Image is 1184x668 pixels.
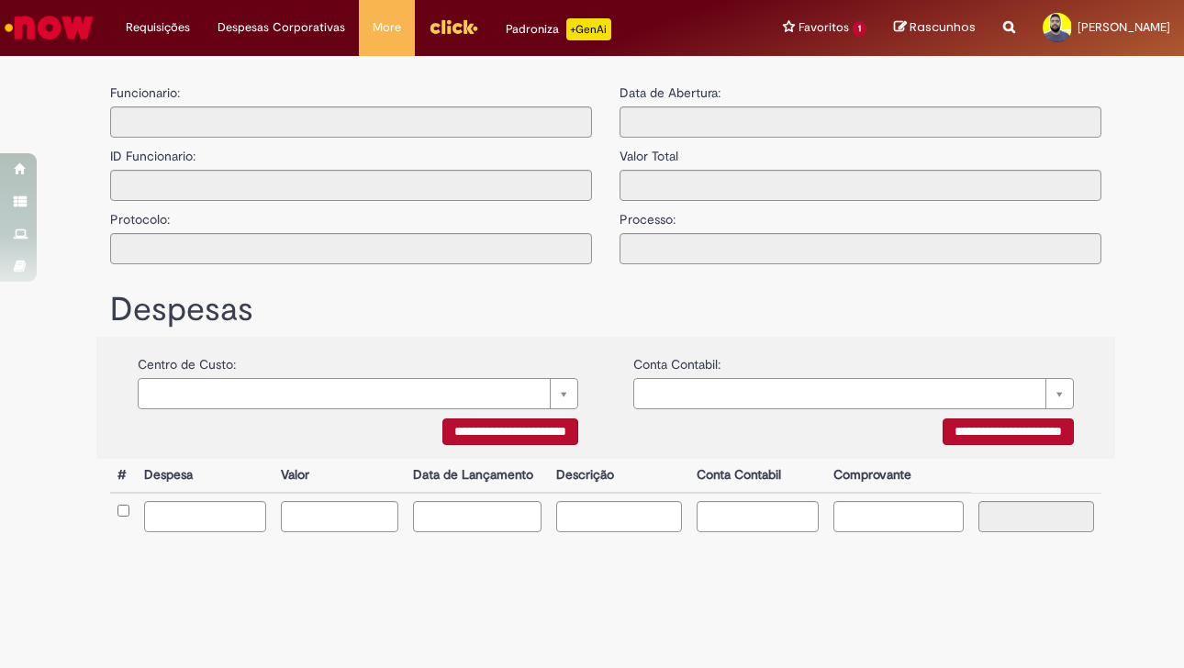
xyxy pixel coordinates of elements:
th: # [110,459,137,493]
span: Requisições [126,18,190,37]
span: Favoritos [799,18,849,37]
a: Limpar campo {0} [633,378,1074,409]
p: +GenAi [566,18,611,40]
span: [PERSON_NAME] [1078,19,1170,35]
img: click_logo_yellow_360x200.png [429,13,478,40]
span: More [373,18,401,37]
a: Rascunhos [894,19,976,37]
span: Rascunhos [910,18,976,36]
span: 1 [853,21,866,37]
label: Conta Contabil: [633,346,720,373]
th: Descrição [549,459,688,493]
label: Protocolo: [110,201,170,228]
th: Despesa [137,459,274,493]
img: ServiceNow [2,9,96,46]
label: Data de Abertura: [620,83,720,102]
label: Valor Total [620,138,678,165]
div: Padroniza [506,18,611,40]
h1: Despesas [110,292,1101,328]
th: Data de Lançamento [406,459,550,493]
label: Processo: [620,201,676,228]
th: Valor [274,459,405,493]
label: Centro de Custo: [138,346,236,373]
th: Comprovante [826,459,972,493]
label: ID Funcionario: [110,138,195,165]
label: Funcionario: [110,83,180,102]
span: Despesas Corporativas [218,18,345,37]
th: Conta Contabil [689,459,826,493]
a: Limpar campo {0} [138,378,578,409]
